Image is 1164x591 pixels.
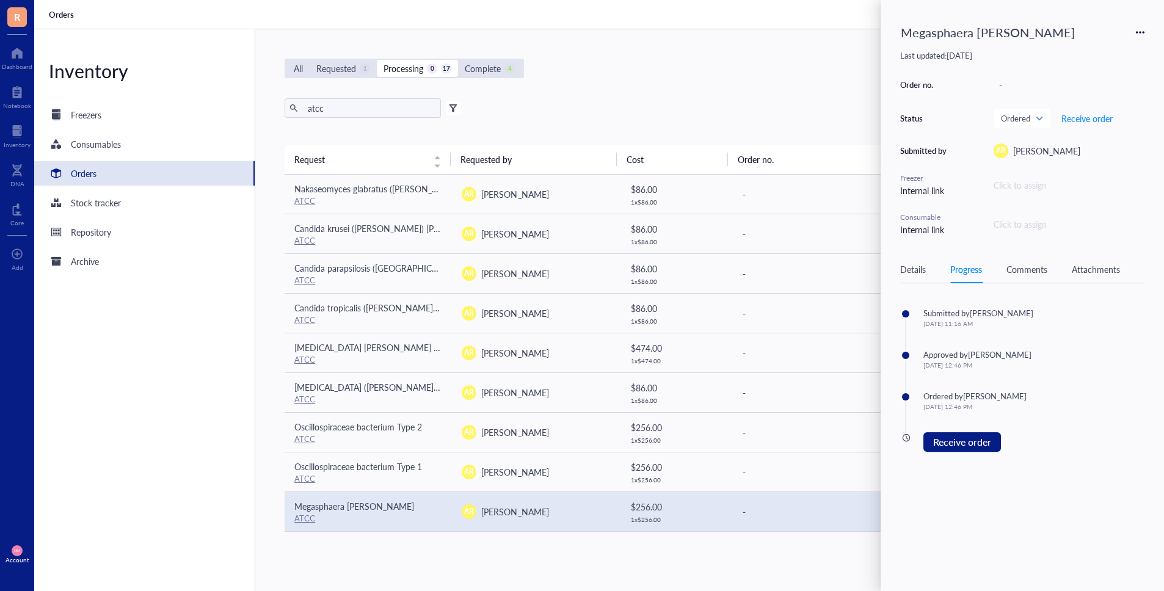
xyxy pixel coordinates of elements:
[294,460,422,473] span: Oscillospiraceae bacterium Type 1
[34,132,255,156] a: Consumables
[294,153,426,166] span: Request
[732,214,899,253] td: -
[34,161,255,186] a: Orders
[294,222,493,234] span: Candida krusei ([PERSON_NAME]) [PERSON_NAME]
[923,361,1031,369] div: [DATE] 12:46 PM
[732,372,899,412] td: -
[631,278,722,285] div: 1 x $ 86.00
[1006,263,1047,276] div: Comments
[71,108,101,121] div: Freezers
[464,387,474,398] span: AR
[10,200,24,227] a: Core
[631,222,722,236] div: $ 86.00
[923,403,1027,410] div: [DATE] 12:46 PM
[427,63,437,74] div: 0
[732,491,899,531] td: -
[923,391,955,402] div: Ordered
[464,189,474,200] span: AR
[285,145,451,174] th: Request
[732,333,899,372] td: -
[294,62,303,75] div: All
[2,63,32,70] div: Dashboard
[732,412,899,452] td: -
[743,505,889,518] div: -
[464,506,474,517] span: AR
[34,190,255,215] a: Stock tracker
[10,180,24,187] div: DNA
[732,253,899,293] td: -
[294,381,506,393] span: [MEDICAL_DATA] ([PERSON_NAME]) [PERSON_NAME]
[900,50,1144,61] div: Last updated: [DATE]
[481,228,548,240] span: [PERSON_NAME]
[294,500,414,512] span: Megasphaera [PERSON_NAME]
[743,187,889,201] div: -
[71,137,121,151] div: Consumables
[959,349,1031,360] div: by [PERSON_NAME]
[464,466,474,477] span: AR
[732,452,899,491] td: -
[71,167,96,180] div: Orders
[728,145,894,174] th: Order no.
[360,63,370,74] div: 1
[285,59,524,78] div: segmented control
[923,432,1001,452] button: Receive order
[71,255,99,268] div: Archive
[631,183,722,196] div: $ 86.00
[900,145,949,156] div: Submitted by
[4,141,31,148] div: Inventory
[996,145,1006,156] span: AR
[384,62,423,75] div: Processing
[71,196,121,209] div: Stock tracker
[631,357,722,364] div: 1 x $ 474.00
[2,43,32,70] a: Dashboard
[631,437,722,444] div: 1 x $ 256.00
[294,314,315,325] a: ATCC
[1072,263,1120,276] div: Attachments
[3,82,31,109] a: Notebook
[34,220,255,244] a: Repository
[631,262,722,275] div: $ 86.00
[14,9,20,24] span: R
[481,347,548,359] span: [PERSON_NAME]
[481,188,548,200] span: [PERSON_NAME]
[14,549,20,553] span: MM
[294,341,451,354] span: [MEDICAL_DATA] [PERSON_NAME] et al.
[743,386,889,399] div: -
[631,460,722,474] div: $ 256.00
[4,121,31,148] a: Inventory
[5,556,29,564] div: Account
[923,349,959,360] div: Approved
[10,219,24,227] div: Core
[631,302,722,315] div: $ 86.00
[481,267,548,280] span: [PERSON_NAME]
[631,381,722,394] div: $ 86.00
[1013,145,1080,157] span: [PERSON_NAME]
[631,198,722,206] div: 1 x $ 86.00
[481,307,548,319] span: [PERSON_NAME]
[441,63,451,74] div: 17
[294,195,315,206] a: ATCC
[631,421,722,434] div: $ 256.00
[900,113,949,124] div: Status
[732,293,899,333] td: -
[900,184,949,197] div: Internal link
[49,9,76,20] a: Orders
[316,62,356,75] div: Requested
[933,434,991,449] span: Receive order
[631,397,722,404] div: 1 x $ 86.00
[464,347,474,358] span: AR
[71,225,111,239] div: Repository
[743,306,889,320] div: -
[464,228,474,239] span: AR
[294,234,315,246] a: ATCC
[732,175,899,214] td: -
[1001,113,1041,124] span: Ordered
[294,354,315,365] a: ATCC
[481,386,548,399] span: [PERSON_NAME]
[1061,109,1113,128] button: Receive order
[294,433,315,444] a: ATCC
[743,267,889,280] div: -
[294,512,315,524] a: ATCC
[294,421,422,433] span: Oscillospiraceae bacterium Type 2
[900,79,949,90] div: Order no.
